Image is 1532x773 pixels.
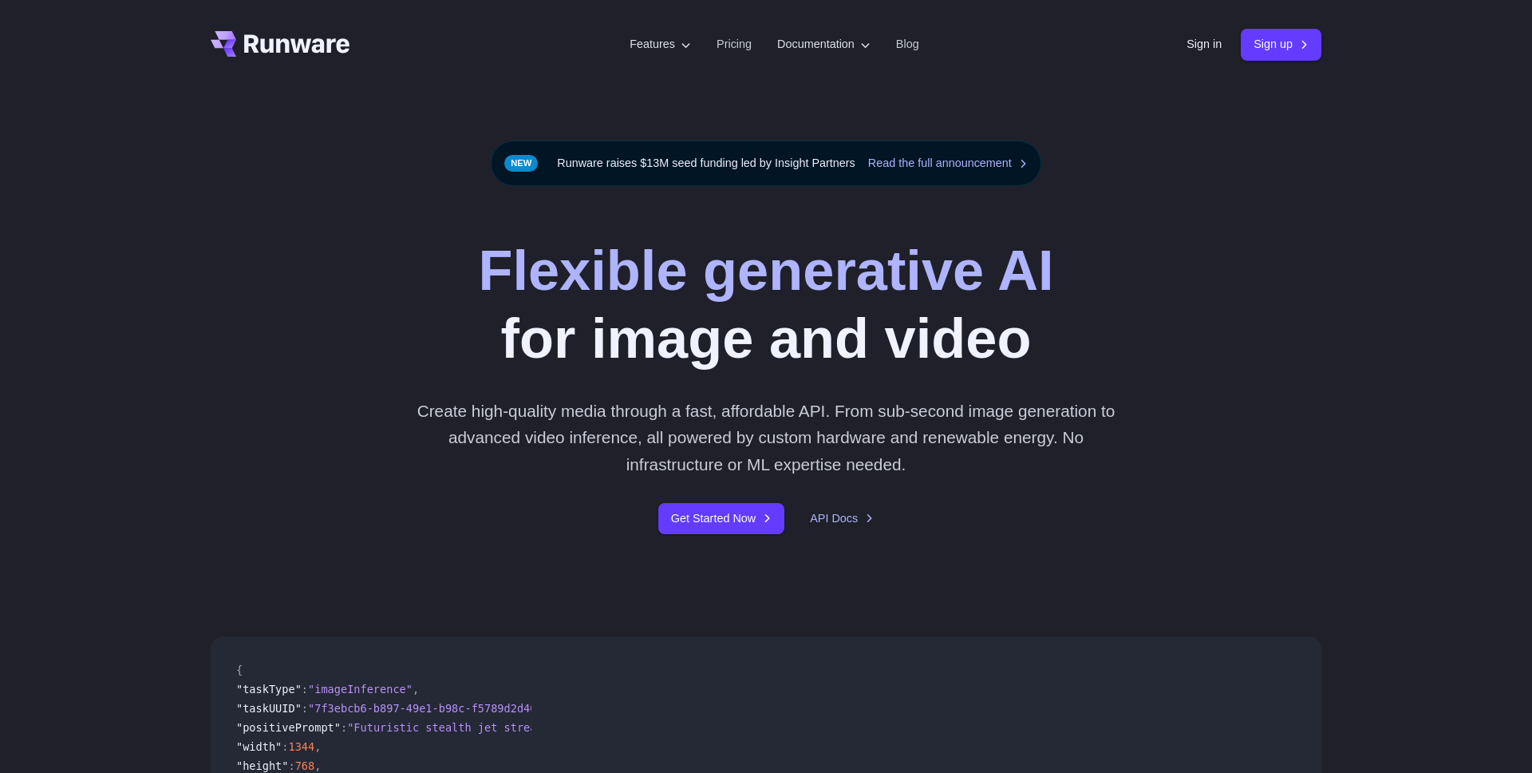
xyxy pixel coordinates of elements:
div: Runware raises $13M seed funding led by Insight Partners [491,141,1041,186]
span: "height" [236,759,288,772]
a: Sign in [1187,35,1222,54]
label: Documentation [777,35,871,54]
span: , [314,740,321,753]
span: "positivePrompt" [236,721,341,734]
span: : [288,759,294,772]
a: Read the full announcement [868,154,1028,172]
span: "imageInference" [308,683,413,696]
span: : [302,702,308,715]
span: : [302,683,308,696]
h1: for image and video [478,237,1053,372]
a: Sign up [1241,29,1321,60]
span: "taskType" [236,683,302,696]
p: Create high-quality media through a fast, affordable API. From sub-second image generation to adv... [411,398,1122,478]
strong: Flexible generative AI [478,239,1053,302]
span: { [236,664,243,676]
span: : [282,740,288,753]
label: Features [630,35,691,54]
a: Go to / [211,31,349,57]
span: "width" [236,740,282,753]
span: , [314,759,321,772]
span: "7f3ebcb6-b897-49e1-b98c-f5789d2d40d7" [308,702,556,715]
span: , [413,683,419,696]
a: Get Started Now [658,503,784,534]
a: API Docs [810,509,874,528]
a: Pricing [717,35,752,54]
span: 1344 [288,740,314,753]
a: Blog [896,35,919,54]
span: "taskUUID" [236,702,302,715]
span: 768 [295,759,315,772]
span: : [341,721,347,734]
span: "Futuristic stealth jet streaking through a neon-lit cityscape with glowing purple exhaust" [347,721,942,734]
